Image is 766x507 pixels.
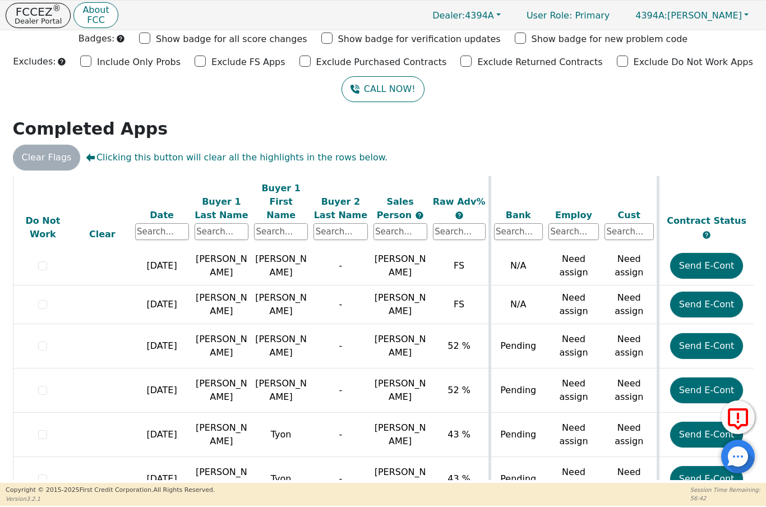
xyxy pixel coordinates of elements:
[546,285,602,324] td: Need assign
[342,76,424,102] button: CALL NOW!
[548,208,599,222] div: Employ
[375,467,426,491] span: [PERSON_NAME]
[546,368,602,413] td: Need assign
[192,368,251,413] td: [PERSON_NAME]
[447,429,470,440] span: 43 %
[375,253,426,278] span: [PERSON_NAME]
[15,6,62,17] p: FCCEZ
[490,368,546,413] td: Pending
[602,457,658,501] td: Need assign
[634,56,753,69] p: Exclude Do Not Work Apps
[377,196,415,220] span: Sales Person
[16,214,70,241] div: Do Not Work
[515,4,621,26] p: Primary
[602,247,658,285] td: Need assign
[515,4,621,26] a: User Role: Primary
[490,247,546,285] td: N/A
[75,228,129,241] div: Clear
[670,377,744,403] button: Send E-Cont
[375,292,426,316] span: [PERSON_NAME]
[667,215,746,226] span: Contract Status
[477,56,602,69] p: Exclude Returned Contracts
[195,223,248,240] input: Search...
[375,334,426,358] span: [PERSON_NAME]
[447,385,470,395] span: 52 %
[546,413,602,457] td: Need assign
[494,223,543,240] input: Search...
[490,457,546,501] td: Pending
[432,10,465,21] span: Dealer:
[690,486,760,494] p: Session Time Remaining:
[670,253,744,279] button: Send E-Cont
[433,196,486,206] span: Raw Adv%
[251,324,311,368] td: [PERSON_NAME]
[251,285,311,324] td: [PERSON_NAME]
[670,292,744,317] button: Send E-Cont
[605,208,654,222] div: Cust
[532,33,688,46] p: Show badge for new problem code
[602,285,658,324] td: Need assign
[79,32,115,45] p: Badges:
[6,495,215,503] p: Version 3.2.1
[6,486,215,495] p: Copyright © 2015- 2025 First Credit Corporation.
[313,223,367,240] input: Search...
[490,324,546,368] td: Pending
[192,457,251,501] td: [PERSON_NAME]
[135,208,189,222] div: Date
[156,33,307,46] p: Show badge for all score changes
[251,457,311,501] td: Tyon
[311,457,370,501] td: -
[15,17,62,25] p: Dealer Portal
[690,494,760,503] p: 56:42
[153,486,215,494] span: All Rights Reserved.
[192,285,251,324] td: [PERSON_NAME]
[375,378,426,402] span: [PERSON_NAME]
[73,2,118,29] button: AboutFCC
[316,56,447,69] p: Exclude Purchased Contracts
[132,368,192,413] td: [DATE]
[635,10,667,21] span: 4394A:
[527,10,572,21] span: User Role :
[546,324,602,368] td: Need assign
[421,7,513,24] a: Dealer:4394A
[338,33,501,46] p: Show badge for verification updates
[670,422,744,448] button: Send E-Cont
[494,208,543,222] div: Bank
[454,299,464,310] span: FS
[86,151,387,164] span: Clicking this button will clear all the highlights in the rows below.
[311,247,370,285] td: -
[211,56,285,69] p: Exclude FS Apps
[490,285,546,324] td: N/A
[311,285,370,324] td: -
[97,56,181,69] p: Include Only Probs
[313,195,367,222] div: Buyer 2 Last Name
[605,223,654,240] input: Search...
[433,223,486,240] input: Search...
[192,413,251,457] td: [PERSON_NAME]
[373,223,427,240] input: Search...
[135,223,189,240] input: Search...
[546,457,602,501] td: Need assign
[670,466,744,492] button: Send E-Cont
[13,119,168,139] strong: Completed Apps
[635,10,742,21] span: [PERSON_NAME]
[670,333,744,359] button: Send E-Cont
[721,400,755,434] button: Report Error to FCC
[454,260,464,271] span: FS
[254,223,308,240] input: Search...
[624,7,760,24] button: 4394A:[PERSON_NAME]
[132,247,192,285] td: [DATE]
[447,340,470,351] span: 52 %
[195,195,248,222] div: Buyer 1 Last Name
[82,16,109,25] p: FCC
[548,223,599,240] input: Search...
[311,368,370,413] td: -
[490,413,546,457] td: Pending
[311,324,370,368] td: -
[251,413,311,457] td: Tyon
[6,3,71,28] button: FCCEZ®Dealer Portal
